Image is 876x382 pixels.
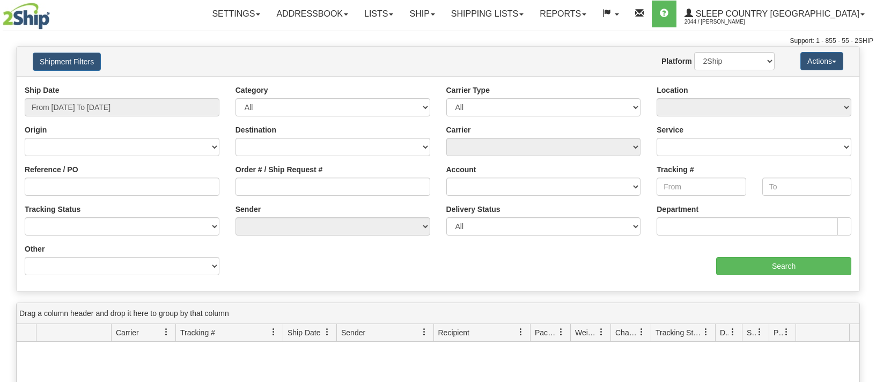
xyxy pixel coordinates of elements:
span: Tracking Status [656,327,702,338]
span: Charge [615,327,638,338]
div: grid grouping header [17,303,859,324]
span: Carrier [116,327,139,338]
label: Ship Date [25,85,60,95]
input: Search [716,257,851,275]
label: Location [657,85,688,95]
span: Delivery Status [720,327,729,338]
a: Ship Date filter column settings [318,323,336,341]
span: Pickup Status [774,327,783,338]
label: Service [657,124,683,135]
label: Tracking # [657,164,694,175]
img: logo2044.jpg [3,3,50,30]
div: Support: 1 - 855 - 55 - 2SHIP [3,36,873,46]
label: Tracking Status [25,204,80,215]
button: Shipment Filters [33,53,101,71]
span: 2044 / [PERSON_NAME] [684,17,765,27]
label: Category [235,85,268,95]
span: Sender [341,327,365,338]
span: Weight [575,327,598,338]
a: Tracking Status filter column settings [697,323,715,341]
label: Order # / Ship Request # [235,164,323,175]
a: Ship [401,1,443,27]
span: Sleep Country [GEOGRAPHIC_DATA] [693,9,859,18]
label: Platform [661,56,692,67]
a: Sender filter column settings [415,323,433,341]
label: Department [657,204,698,215]
a: Carrier filter column settings [157,323,175,341]
a: Packages filter column settings [552,323,570,341]
span: Shipment Issues [747,327,756,338]
label: Destination [235,124,276,135]
a: Sleep Country [GEOGRAPHIC_DATA] 2044 / [PERSON_NAME] [676,1,873,27]
button: Actions [800,52,843,70]
a: Shipment Issues filter column settings [750,323,769,341]
label: Reference / PO [25,164,78,175]
label: Delivery Status [446,204,500,215]
a: Charge filter column settings [632,323,651,341]
label: Account [446,164,476,175]
span: Tracking # [180,327,215,338]
label: Carrier [446,124,471,135]
input: From [657,178,746,196]
a: Shipping lists [443,1,532,27]
a: Pickup Status filter column settings [777,323,796,341]
a: Reports [532,1,594,27]
a: Addressbook [268,1,356,27]
input: To [762,178,851,196]
a: Settings [204,1,268,27]
span: Recipient [438,327,469,338]
span: Packages [535,327,557,338]
a: Weight filter column settings [592,323,610,341]
label: Origin [25,124,47,135]
a: Lists [356,1,401,27]
a: Delivery Status filter column settings [724,323,742,341]
span: Ship Date [288,327,320,338]
label: Carrier Type [446,85,490,95]
a: Tracking # filter column settings [264,323,283,341]
a: Recipient filter column settings [512,323,530,341]
label: Other [25,244,45,254]
label: Sender [235,204,261,215]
